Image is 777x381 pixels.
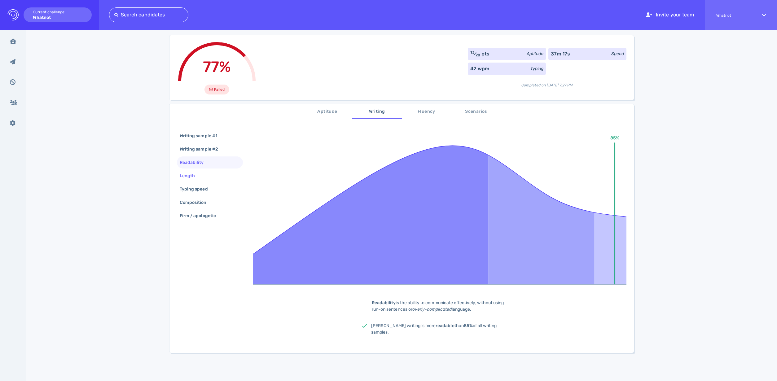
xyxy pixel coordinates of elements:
[214,86,225,93] span: Failed
[178,145,226,154] div: Writing sample #2
[530,65,543,72] div: Typing
[412,307,452,312] i: overly-complicated
[178,131,225,140] div: Writing sample #1
[372,300,396,305] b: Readability
[464,323,473,328] b: 85%
[178,198,214,207] div: Composition
[611,50,624,57] div: Speed
[178,171,202,180] div: Length
[610,135,619,141] text: 85%
[470,50,490,58] div: ⁄ pts
[436,323,454,328] b: readable
[306,108,349,116] span: Aptitude
[551,50,570,58] div: 37m 17s
[716,13,751,18] span: Whatnot
[203,58,231,76] span: 77%
[362,300,517,313] div: is the ability to communicate effectively, without using run-on sentences or language.
[476,53,480,57] sub: 20
[470,65,489,72] div: 42 wpm
[356,108,398,116] span: Writing
[455,108,497,116] span: Scenarios
[371,323,497,335] span: [PERSON_NAME] writing is more than of all writing samples.
[470,50,475,55] sup: 13
[178,211,223,220] div: Firm / apologetic
[178,185,215,194] div: Typing speed
[527,50,543,57] div: Aptitude
[468,77,626,88] div: Completed on [DATE] 7:27 PM
[406,108,448,116] span: Fluency
[178,158,211,167] div: Readability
